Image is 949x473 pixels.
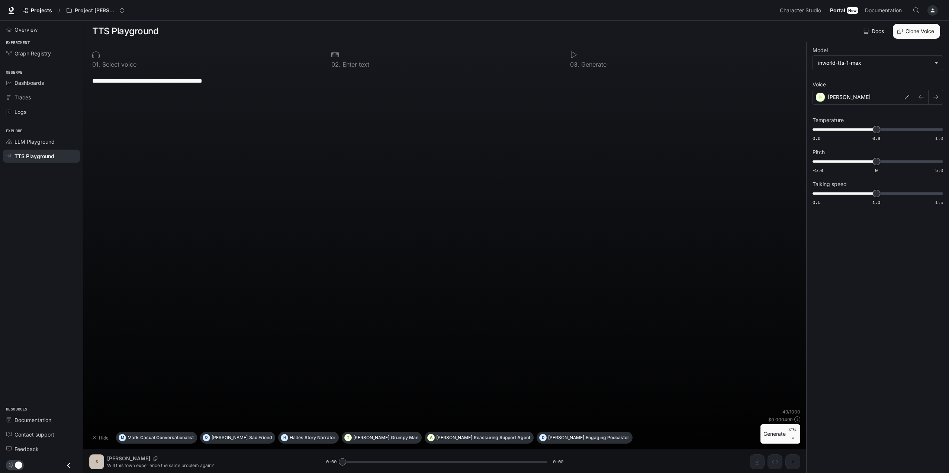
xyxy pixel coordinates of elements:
p: Temperature [813,118,844,123]
a: Feedback [3,442,80,456]
span: 0.5 [813,199,820,205]
p: Model [813,48,828,53]
p: 0 1 . [92,61,100,67]
span: 0.6 [813,135,820,141]
a: Traces [3,91,80,104]
p: Generate [579,61,607,67]
p: Reassuring Support Agent [474,435,530,440]
button: T[PERSON_NAME]Grumpy Man [342,432,422,444]
p: Casual Conversationalist [140,435,194,440]
button: D[PERSON_NAME]Engaging Podcaster [537,432,633,444]
p: 49 / 1000 [782,409,800,415]
button: Clone Voice [893,24,940,39]
a: Documentation [3,413,80,426]
span: Portal [830,6,845,15]
button: Hide [89,432,113,444]
p: Engaging Podcaster [586,435,629,440]
a: Logs [3,105,80,118]
p: Voice [813,82,826,87]
button: A[PERSON_NAME]Reassuring Support Agent [425,432,534,444]
button: Open workspace menu [63,3,128,18]
span: 0 [875,167,878,173]
p: CTRL + [789,427,797,436]
a: Contact support [3,428,80,441]
a: Dashboards [3,76,80,89]
div: D [540,432,546,444]
button: GenerateCTRL +⏎ [760,424,800,444]
p: Mark [128,435,139,440]
span: Logs [15,108,26,116]
h1: TTS Playground [92,24,158,39]
p: Sad Friend [249,435,272,440]
div: A [428,432,434,444]
span: 1.0 [935,135,943,141]
span: Dark mode toggle [15,461,22,469]
a: Character Studio [777,3,826,18]
span: Graph Registry [15,49,51,57]
div: inworld-tts-1-max [813,56,943,70]
span: Character Studio [780,6,821,15]
span: Documentation [15,416,51,424]
p: [PERSON_NAME] [436,435,472,440]
p: ⏎ [789,427,797,441]
div: H [281,432,288,444]
a: TTS Playground [3,150,80,163]
div: New [847,7,858,14]
button: MMarkCasual Conversationalist [116,432,197,444]
p: 0 3 . [570,61,579,67]
p: Select voice [100,61,136,67]
p: Enter text [341,61,369,67]
p: [PERSON_NAME] [548,435,584,440]
span: 1.0 [872,199,880,205]
div: / [55,7,63,15]
p: Story Narrator [305,435,335,440]
span: -5.0 [813,167,823,173]
a: Documentation [862,3,907,18]
button: O[PERSON_NAME]Sad Friend [200,432,275,444]
button: Open Command Menu [909,3,924,18]
span: Traces [15,93,31,101]
p: Hades [290,435,303,440]
span: LLM Playground [15,138,55,146]
span: Feedback [15,445,39,453]
p: [PERSON_NAME] [828,93,871,101]
span: 0.8 [872,135,880,141]
span: Contact support [15,431,54,438]
p: Grumpy Man [391,435,418,440]
button: Close drawer [60,458,77,473]
div: M [119,432,126,444]
span: Projects [31,7,52,14]
a: LLM Playground [3,135,80,148]
p: [PERSON_NAME] [212,435,248,440]
a: Overview [3,23,80,36]
div: T [345,432,351,444]
a: Graph Registry [3,47,80,60]
p: Project [PERSON_NAME] [75,7,116,14]
p: [PERSON_NAME] [353,435,389,440]
span: Dashboards [15,79,44,87]
span: Documentation [865,6,902,15]
span: 1.5 [935,199,943,205]
p: 0 2 . [331,61,341,67]
button: HHadesStory Narrator [278,432,339,444]
div: inworld-tts-1-max [818,59,931,67]
span: Overview [15,26,38,33]
p: $ 0.000490 [768,416,793,423]
p: Pitch [813,150,825,155]
a: PortalNew [827,3,861,18]
span: TTS Playground [15,152,54,160]
a: Go to projects [19,3,55,18]
div: O [203,432,210,444]
span: 5.0 [935,167,943,173]
a: Docs [862,24,887,39]
p: Talking speed [813,182,847,187]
